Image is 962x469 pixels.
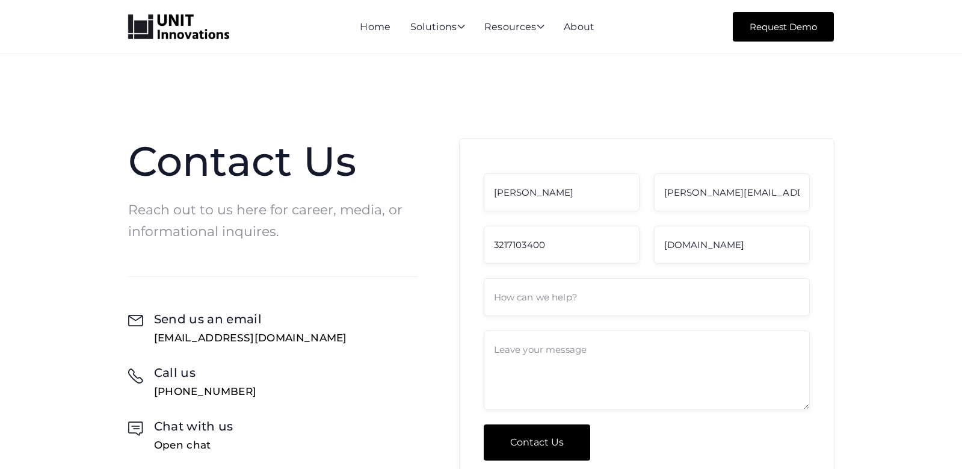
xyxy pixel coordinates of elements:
[484,22,544,33] div: Resources
[457,22,465,31] span: 
[154,311,347,328] h2: Send us an email
[654,173,810,211] input: Email Address
[128,14,229,40] a: home
[484,22,544,33] div: Resources
[128,138,418,184] h1: Contact Us
[733,12,834,42] a: Request Demo
[128,422,143,451] div: 
[360,21,390,33] a: Home
[484,424,590,461] input: Contact Us
[537,22,544,31] span: 
[154,364,256,381] h2: Call us
[128,315,143,344] div: 
[128,364,257,397] a: Call us[PHONE_NUMBER]
[484,226,640,264] input: Phone Number
[128,418,233,451] a: Chat with usOpen chat
[154,332,347,344] div: [EMAIL_ADDRESS][DOMAIN_NAME]
[154,386,256,397] div: [PHONE_NUMBER]
[410,22,465,33] div: Solutions
[654,226,810,264] input: Company Name
[128,368,143,397] div: 
[410,22,465,33] div: Solutions
[484,173,810,461] form: Contact Form
[128,311,347,344] a: Send us an email[EMAIL_ADDRESS][DOMAIN_NAME]
[564,21,595,33] a: About
[484,173,640,211] input: Full Name
[484,278,810,316] input: How can we help?
[154,439,233,451] div: Open chat
[128,199,418,243] p: Reach out to us here for career, media, or informational inquires.
[154,418,233,435] h2: Chat with us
